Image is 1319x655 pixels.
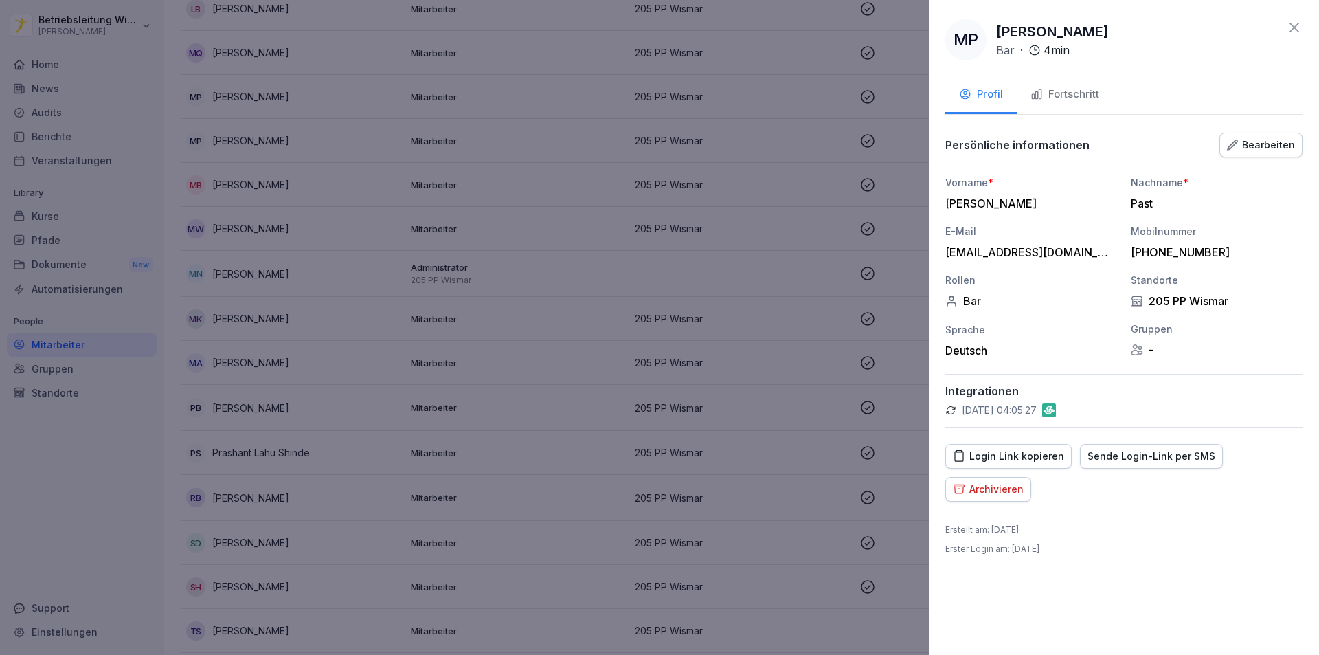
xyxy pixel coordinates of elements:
div: Standorte [1131,273,1303,287]
p: [DATE] 04:05:27 [962,403,1037,417]
button: Sende Login-Link per SMS [1080,444,1223,469]
button: Login Link kopieren [945,444,1072,469]
button: Fortschritt [1017,77,1113,114]
div: Login Link kopieren [953,449,1064,464]
div: [EMAIL_ADDRESS][DOMAIN_NAME] [945,245,1110,259]
img: gastromatic.png [1042,403,1056,417]
div: MP [945,19,987,60]
div: Nachname [1131,175,1303,190]
button: Profil [945,77,1017,114]
p: 4 min [1044,42,1070,58]
div: Deutsch [945,344,1117,357]
p: Integrationen [945,384,1303,398]
p: Erstellt am : [DATE] [945,524,1019,536]
div: E-Mail [945,224,1117,238]
p: Erster Login am : [DATE] [945,543,1039,555]
div: Bearbeiten [1227,137,1295,153]
p: Bar [996,42,1015,58]
div: Profil [959,87,1003,102]
div: Rollen [945,273,1117,287]
p: Persönliche informationen [945,138,1090,152]
div: - [1131,343,1303,357]
p: [PERSON_NAME] [996,21,1109,42]
button: Bearbeiten [1219,133,1303,157]
div: Fortschritt [1030,87,1099,102]
div: [PERSON_NAME] [945,197,1110,210]
div: Past [1131,197,1296,210]
div: Mobilnummer [1131,224,1303,238]
button: Archivieren [945,477,1031,502]
div: [PHONE_NUMBER] [1131,245,1296,259]
div: Sende Login-Link per SMS [1087,449,1215,464]
div: Archivieren [953,482,1024,497]
div: 205 PP Wismar [1131,294,1303,308]
div: Vorname [945,175,1117,190]
div: Bar [945,294,1117,308]
div: Gruppen [1131,322,1303,336]
div: · [996,42,1070,58]
div: Sprache [945,322,1117,337]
